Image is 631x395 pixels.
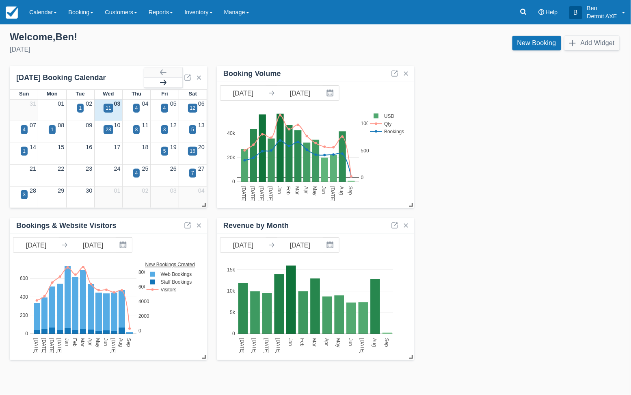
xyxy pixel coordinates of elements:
[146,262,196,267] text: New Bookings Created
[114,144,121,150] a: 17
[512,36,561,50] a: New Booking
[198,187,205,194] a: 04
[142,100,149,107] a: 04
[587,12,617,20] p: Detroit AXE
[190,148,195,155] div: 16
[70,238,116,252] input: End Date
[132,91,141,97] span: Thu
[189,91,197,97] span: Sat
[223,69,281,78] div: Booking Volume
[587,4,617,12] p: Ben
[163,104,166,112] div: 4
[161,91,168,97] span: Fri
[58,165,64,172] a: 22
[58,144,64,150] a: 15
[10,31,309,43] div: Welcome , Ben !
[13,238,59,252] input: Start Date
[16,73,144,82] div: [DATE] Booking Calendar
[135,126,138,133] div: 8
[191,126,194,133] div: 5
[106,126,111,133] div: 28
[86,187,92,194] a: 30
[6,7,18,19] img: checkfront-main-nav-mini-logo.png
[198,122,205,128] a: 13
[23,148,26,155] div: 1
[323,238,339,252] button: Interact with the calendar and add the check-in date for your trip.
[114,165,121,172] a: 24
[30,144,36,150] a: 14
[58,100,64,107] a: 01
[58,122,64,128] a: 08
[564,36,620,50] button: Add Widget
[142,122,149,128] a: 11
[223,221,289,230] div: Revenue by Month
[142,187,149,194] a: 02
[106,104,111,112] div: 11
[16,221,117,230] div: Bookings & Website Visitors
[30,165,36,172] a: 21
[198,100,205,107] a: 06
[86,122,92,128] a: 09
[116,238,132,252] button: Interact with the calendar and add the check-in date for your trip.
[58,187,64,194] a: 29
[23,126,26,133] div: 4
[170,122,177,128] a: 12
[30,187,36,194] a: 28
[170,100,177,107] a: 05
[198,165,205,172] a: 27
[30,100,36,107] a: 31
[76,91,85,97] span: Tue
[19,91,29,97] span: Sun
[86,165,92,172] a: 23
[114,122,121,128] a: 10
[538,9,544,15] i: Help
[23,191,26,198] div: 3
[546,9,558,15] span: Help
[114,187,121,194] a: 01
[198,144,205,150] a: 20
[114,100,121,107] a: 03
[277,86,323,100] input: End Date
[30,122,36,128] a: 07
[170,144,177,150] a: 19
[142,165,149,172] a: 25
[163,126,166,133] div: 3
[190,104,195,112] div: 12
[79,104,82,112] div: 1
[135,104,138,112] div: 4
[569,6,582,19] div: B
[163,148,166,155] div: 5
[86,144,92,150] a: 16
[103,91,114,97] span: Wed
[10,45,309,54] div: [DATE]
[51,126,54,133] div: 1
[135,169,138,177] div: 4
[47,91,58,97] span: Mon
[220,238,266,252] input: Start Date
[220,86,266,100] input: Start Date
[170,165,177,172] a: 26
[86,100,92,107] a: 02
[323,86,339,100] button: Interact with the calendar and add the check-in date for your trip.
[142,144,149,150] a: 18
[170,187,177,194] a: 03
[277,238,323,252] input: End Date
[191,169,194,177] div: 7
